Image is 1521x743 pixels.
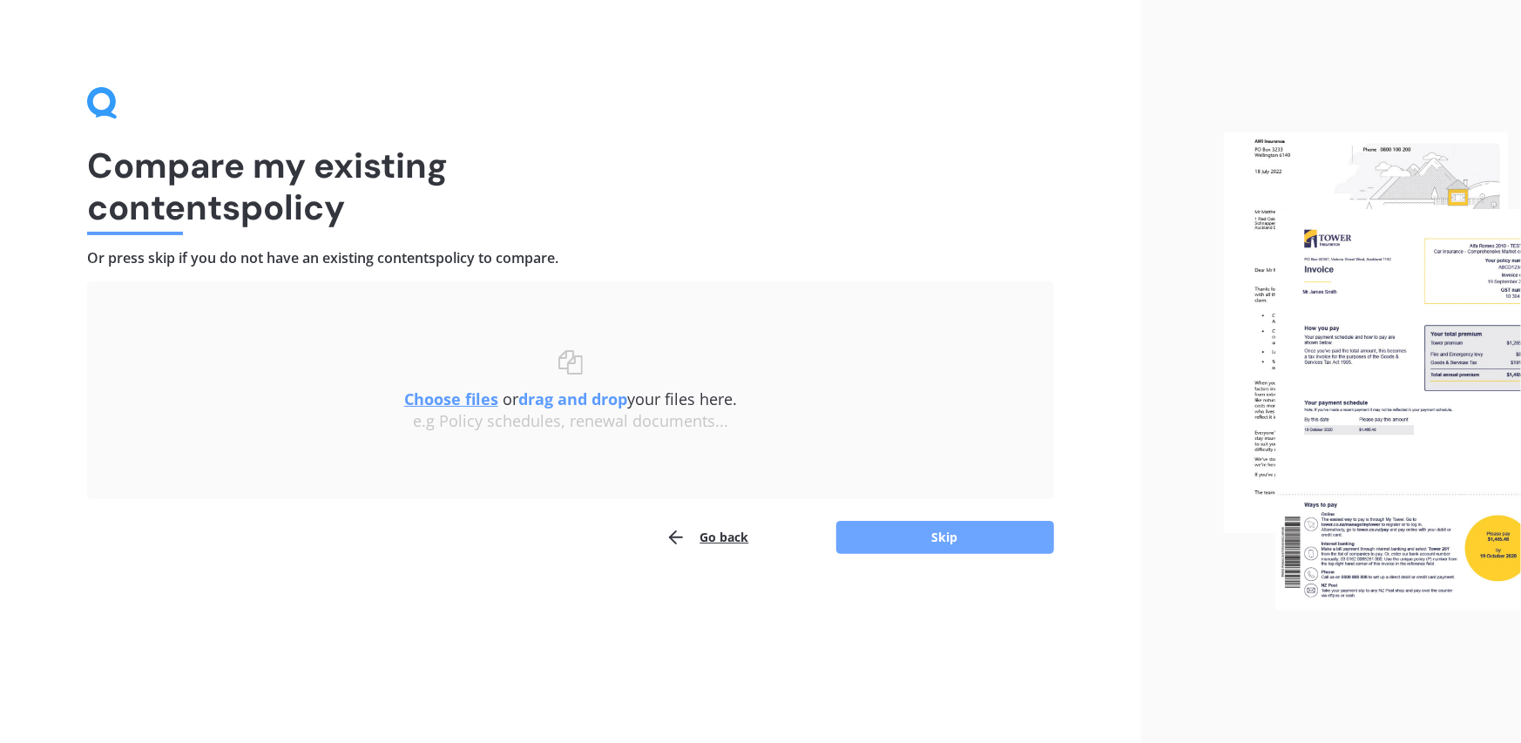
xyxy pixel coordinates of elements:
[87,249,1054,267] h4: Or press skip if you do not have an existing contents policy to compare.
[1224,132,1521,611] img: files.webp
[666,520,749,555] button: Go back
[404,388,498,409] u: Choose files
[836,521,1054,554] button: Skip
[518,388,627,409] b: drag and drop
[404,388,737,409] span: or your files here.
[122,412,1019,431] div: e.g Policy schedules, renewal documents...
[87,145,1054,228] h1: Compare my existing contents policy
